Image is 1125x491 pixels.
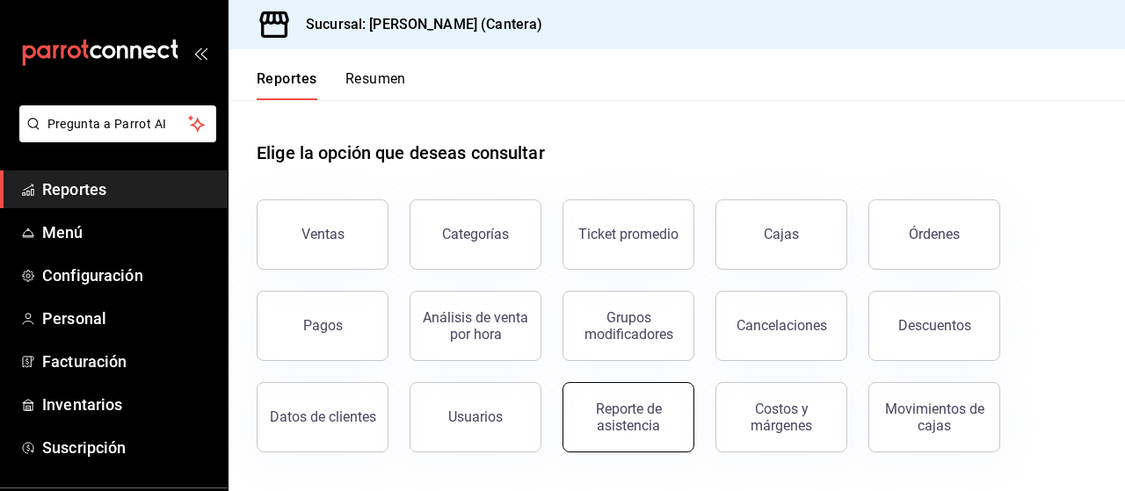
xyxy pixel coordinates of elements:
[42,393,214,416] span: Inventarios
[880,401,989,434] div: Movimientos de cajas
[42,177,214,201] span: Reportes
[410,199,541,270] button: Categorías
[257,140,545,166] h1: Elige la opción que deseas consultar
[257,70,317,100] button: Reportes
[909,226,960,242] div: Órdenes
[193,46,207,60] button: open_drawer_menu
[42,350,214,373] span: Facturación
[410,382,541,452] button: Usuarios
[303,317,343,334] div: Pagos
[410,291,541,361] button: Análisis de venta por hora
[257,199,388,270] button: Ventas
[47,115,189,134] span: Pregunta a Parrot AI
[257,291,388,361] button: Pagos
[562,291,694,361] button: Grupos modificadores
[898,317,971,334] div: Descuentos
[737,317,827,334] div: Cancelaciones
[345,70,406,100] button: Resumen
[868,382,1000,452] button: Movimientos de cajas
[19,105,216,142] button: Pregunta a Parrot AI
[442,226,509,242] div: Categorías
[292,14,542,35] h3: Sucursal: [PERSON_NAME] (Cantera)
[448,408,503,425] div: Usuarios
[301,226,345,242] div: Ventas
[270,408,376,425] div: Datos de clientes
[42,436,214,459] span: Suscripción
[42,307,214,330] span: Personal
[715,199,847,270] a: Cajas
[727,401,836,434] div: Costos y márgenes
[42,264,214,287] span: Configuración
[421,309,530,343] div: Análisis de venta por hora
[868,199,1000,270] button: Órdenes
[715,382,847,452] button: Costos y márgenes
[578,226,679,242] div: Ticket promedio
[42,220,214,244] span: Menú
[257,382,388,452] button: Datos de clientes
[574,309,683,343] div: Grupos modificadores
[764,224,800,245] div: Cajas
[562,382,694,452] button: Reporte de asistencia
[868,291,1000,361] button: Descuentos
[574,401,683,434] div: Reporte de asistencia
[562,199,694,270] button: Ticket promedio
[715,291,847,361] button: Cancelaciones
[257,70,406,100] div: navigation tabs
[12,127,216,146] a: Pregunta a Parrot AI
